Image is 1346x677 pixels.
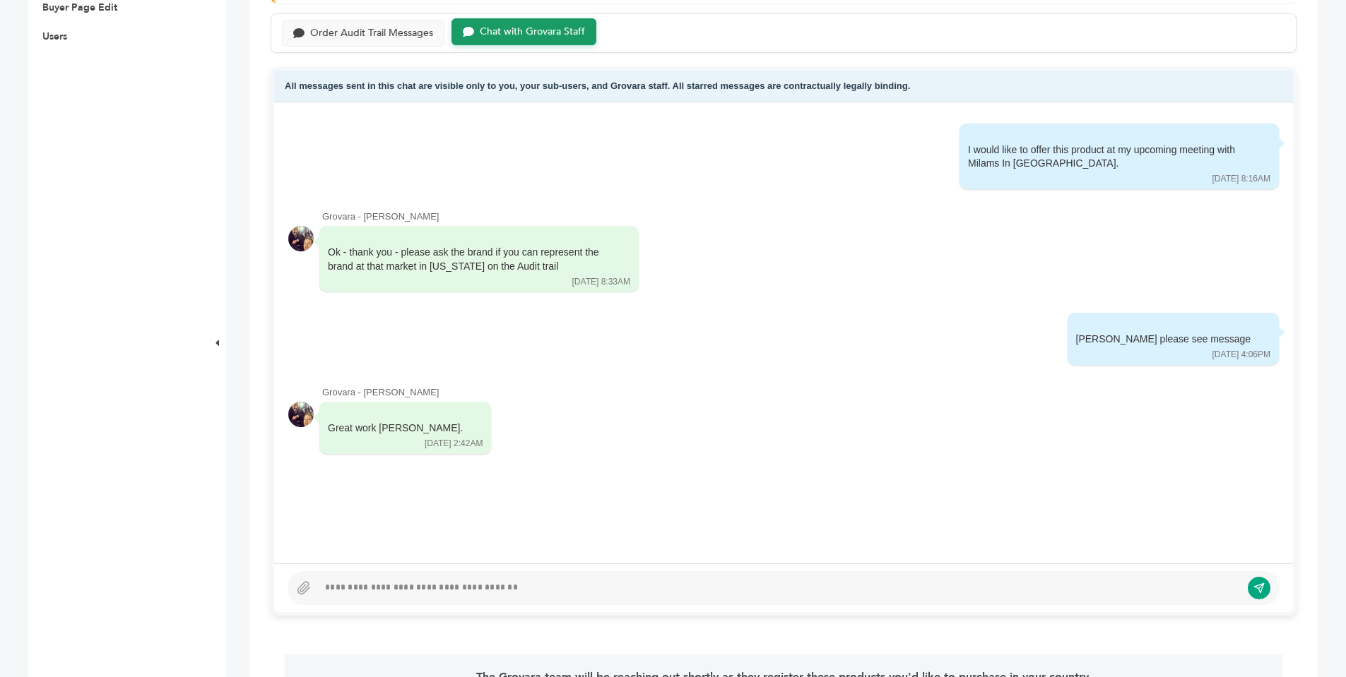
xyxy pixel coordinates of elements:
div: [DATE] 4:06PM [1212,349,1270,361]
a: Users [42,30,67,43]
div: [DATE] 2:42AM [425,438,483,450]
div: Grovara - [PERSON_NAME] [322,210,1279,223]
a: Buyer Page Edit [42,1,117,14]
div: [DATE] 8:16AM [1212,173,1270,185]
div: All messages sent in this chat are visible only to you, your sub-users, and Grovara staff. All st... [274,71,1293,102]
div: [DATE] 8:33AM [572,276,630,288]
div: I would like to offer this product at my upcoming meeting with Milams In [GEOGRAPHIC_DATA]. [968,143,1251,171]
div: Order Audit Trail Messages [310,28,433,40]
div: Chat with Grovara Staff [480,26,585,38]
div: Great work [PERSON_NAME]. [328,421,463,436]
div: [PERSON_NAME] please see message [1076,332,1251,347]
div: Ok - thank you - please ask the brand if you can represent the brand at that market in [US_STATE]... [328,246,610,273]
div: Grovara - [PERSON_NAME] [322,386,1279,399]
